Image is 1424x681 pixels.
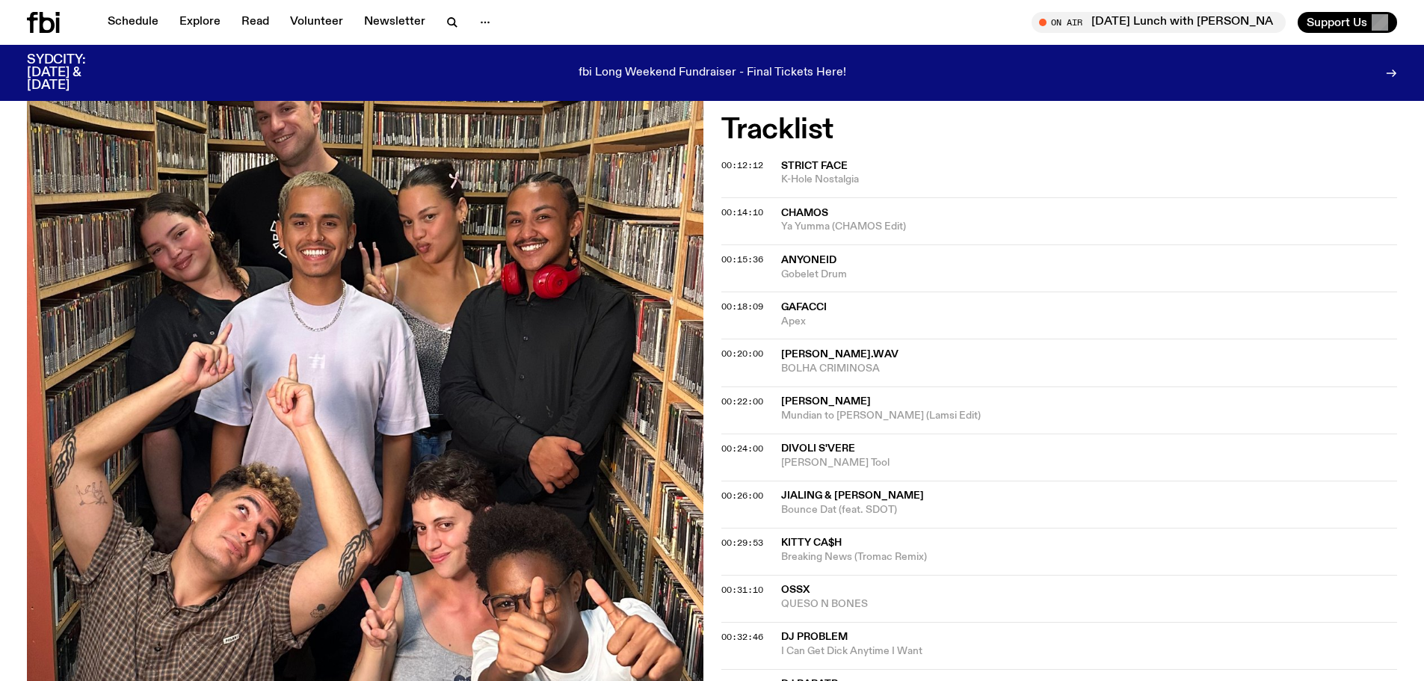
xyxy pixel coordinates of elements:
[721,537,763,549] span: 00:29:53
[781,220,1398,234] span: Ya Yumma (CHAMOS Edit)
[781,362,1398,376] span: BOLHA CRIMINOSA
[281,12,352,33] a: Volunteer
[781,503,1398,517] span: Bounce Dat (feat. SDOT)
[781,302,827,312] span: Gafacci
[781,443,855,454] span: Divoli S'vere
[170,12,229,33] a: Explore
[232,12,278,33] a: Read
[721,159,763,171] span: 00:12:12
[721,492,763,500] button: 00:26:00
[721,398,763,406] button: 00:22:00
[1307,16,1367,29] span: Support Us
[781,644,1398,659] span: I Can Get Dick Anytime I Want
[781,396,871,407] span: [PERSON_NAME]
[579,67,846,80] p: fbi Long Weekend Fundraiser - Final Tickets Here!
[1032,12,1286,33] button: On Air[DATE] Lunch with [PERSON_NAME]
[721,395,763,407] span: 00:22:00
[781,409,1398,423] span: Mundian to [PERSON_NAME] (Lamsi Edit)
[781,173,1398,187] span: K-Hole Nostalgia
[721,206,763,218] span: 00:14:10
[781,585,810,595] span: OSSX
[781,597,1398,611] span: QUESO N BONES
[781,268,1398,282] span: Gobelet Drum
[99,12,167,33] a: Schedule
[781,255,836,265] span: anyoneID
[781,456,1398,470] span: [PERSON_NAME] Tool
[781,208,828,218] span: CHAMOS
[781,537,842,548] span: Kitty Ca$h
[721,539,763,547] button: 00:29:53
[721,256,763,264] button: 00:15:36
[721,117,1398,144] h2: Tracklist
[781,632,848,642] span: DJ Problem
[721,584,763,596] span: 00:31:10
[781,315,1398,329] span: Apex
[781,349,899,360] span: [PERSON_NAME].wav
[721,161,763,170] button: 00:12:12
[721,350,763,358] button: 00:20:00
[721,301,763,312] span: 00:18:09
[781,550,1398,564] span: Breaking News (Tromac Remix)
[721,253,763,265] span: 00:15:36
[781,490,924,501] span: Jialing & [PERSON_NAME]
[721,490,763,502] span: 00:26:00
[721,631,763,643] span: 00:32:46
[27,54,123,92] h3: SYDCITY: [DATE] & [DATE]
[721,348,763,360] span: 00:20:00
[721,303,763,311] button: 00:18:09
[781,161,848,171] span: Strict Face
[1298,12,1397,33] button: Support Us
[721,209,763,217] button: 00:14:10
[355,12,434,33] a: Newsletter
[721,443,763,454] span: 00:24:00
[721,586,763,594] button: 00:31:10
[721,445,763,453] button: 00:24:00
[721,633,763,641] button: 00:32:46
